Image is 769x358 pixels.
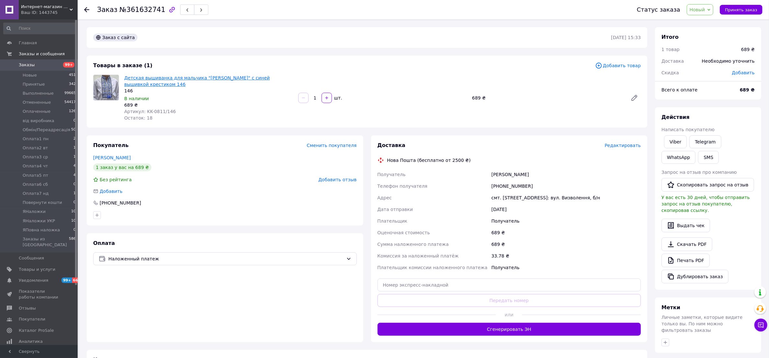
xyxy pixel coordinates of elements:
[21,4,70,10] span: Интернет-магазин «Omoda»
[84,6,89,13] div: Вернуться назад
[378,184,428,189] span: Телефон получателя
[628,91,641,104] a: Редактировать
[69,236,76,248] span: 586
[72,278,80,283] span: 66
[662,254,710,267] a: Печать PDF
[124,88,293,94] div: 146
[73,145,76,151] span: 1
[71,209,76,215] span: 10
[124,109,176,114] span: Артикул: KK-0811/146
[23,209,46,215] span: ЯНаложки
[490,238,642,250] div: 689 ₴
[732,70,755,75] span: Добавить
[662,219,710,232] button: Выдать чек
[124,96,149,101] span: В наличии
[333,95,343,101] div: шт.
[93,62,152,68] span: Товары в заказе (1)
[19,316,45,322] span: Покупатели
[19,267,55,272] span: Товары и услуги
[19,328,54,333] span: Каталог ProSale
[698,151,719,164] button: SMS
[318,177,357,182] span: Добавить отзыв
[605,143,641,148] span: Редактировать
[93,155,131,160] a: [PERSON_NAME]
[378,323,641,336] button: Сгенерировать ЭН
[100,177,132,182] span: Без рейтинга
[23,136,49,142] span: Оплата1 пн
[23,163,48,169] span: Оплата4 чт
[490,204,642,215] div: [DATE]
[61,278,72,283] span: 99+
[71,127,76,133] span: 50
[64,100,76,105] span: 54417
[23,90,54,96] span: Выполненные
[662,170,737,175] span: Запрос на отзыв про компанию
[378,230,430,235] span: Оценочная стоимость
[386,157,472,163] div: Нова Пошта (бесплатно от 2500 ₴)
[378,242,449,247] span: Сумма наложенного платежа
[23,127,70,133] span: Обмiн/Переадресація
[378,253,459,258] span: Комиссия за наложенный платёж
[124,115,153,121] span: Остаток: 18
[378,142,406,148] span: Доставка
[93,240,115,246] span: Оплата
[490,215,642,227] div: Получатель
[23,145,48,151] span: Оплата2 вт
[3,23,76,34] input: Поиск
[378,172,406,177] span: Получатель
[378,279,641,291] input: Номер экспресс-накладной
[93,75,119,100] img: Детская вышиванка для мальчика "Иосиф" с синей вышивкой крестиком 146
[698,54,759,68] div: Необходимо уточнить
[490,192,642,204] div: смт. [STREET_ADDRESS]: вул. Визволення, б/н
[21,10,78,16] div: Ваш ID: 1443745
[741,46,755,53] div: 689 ₴
[23,118,54,124] span: від виробника
[19,40,37,46] span: Главная
[19,278,48,283] span: Уведомления
[69,72,76,78] span: 451
[720,5,763,15] button: Принять заказ
[119,6,165,14] span: №361632741
[662,58,684,64] span: Доставка
[490,180,642,192] div: [PHONE_NUMBER]
[662,47,680,52] span: 1 товар
[23,81,45,87] span: Принятые
[662,270,729,283] button: Дублировать заказ
[19,51,65,57] span: Заказы и сообщения
[378,195,392,200] span: Адрес
[637,6,680,13] div: Статус заказа
[100,189,122,194] span: Добавить
[662,114,690,120] span: Действия
[64,90,76,96] span: 99665
[108,255,344,262] span: Наложенный платеж
[124,75,270,87] a: Детская вышиванка для мальчика "[PERSON_NAME]" с синей вышивкой крестиком 146
[19,305,36,311] span: Отзывы
[19,62,35,68] span: Заказы
[490,250,642,262] div: 33.78 ₴
[662,178,754,192] button: Скопировать запрос на отзыв
[725,7,757,12] span: Принять заказ
[23,72,37,78] span: Новые
[496,311,522,318] span: или
[469,93,625,102] div: 689 ₴
[23,109,50,114] span: Оплаченные
[754,319,767,332] button: Чат с покупателем
[19,339,43,344] span: Аналитика
[93,163,151,171] div: 1 заказ у вас на 689 ₴
[662,304,680,311] span: Метки
[689,135,721,148] a: Telegram
[73,191,76,196] span: 1
[63,62,74,68] span: 99+
[69,81,76,87] span: 342
[23,218,55,224] span: ЯНаложки УКР
[73,136,76,142] span: 2
[690,7,705,12] span: Новый
[740,87,755,92] b: 689 ₴
[662,34,679,40] span: Итого
[23,236,69,248] span: Заказы из [GEOGRAPHIC_DATA]
[73,227,76,233] span: 0
[73,154,76,160] span: 1
[23,191,49,196] span: Оплата7 нд
[73,118,76,124] span: 0
[69,109,76,114] span: 126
